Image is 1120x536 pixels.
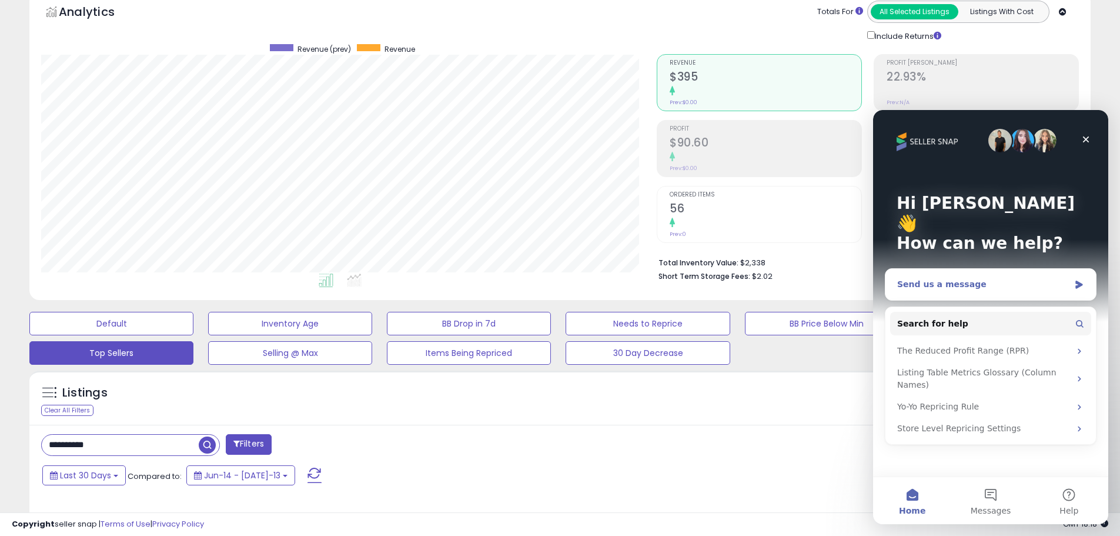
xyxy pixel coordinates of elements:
button: BB Drop in 7d [387,312,551,335]
button: BB Price Below Min [745,312,909,335]
div: Clear All Filters [41,405,93,416]
h5: Analytics [59,4,138,23]
div: Totals For [817,6,863,18]
button: Selling @ Max [208,341,372,365]
button: Filters [226,434,272,455]
button: Default [29,312,193,335]
div: seller snap | | [12,519,204,530]
li: $2,338 [658,255,1070,269]
button: Items Being Repriced [387,341,551,365]
b: Total Inventory Value: [658,258,738,268]
strong: Copyright [12,518,55,530]
a: Privacy Policy [152,518,204,530]
span: Jun-14 - [DATE]-13 [204,470,280,481]
small: Prev: $0.00 [670,165,697,172]
b: Short Term Storage Fees: [658,271,750,281]
h2: $395 [670,70,861,86]
button: Listings With Cost [958,4,1045,19]
h5: Listings [62,385,108,401]
span: Revenue [670,60,861,66]
span: Last 30 Days [60,470,111,481]
h2: $90.60 [670,136,861,152]
div: Include Returns [858,29,955,42]
button: 30 Day Decrease [566,341,730,365]
button: Last 30 Days [42,465,126,485]
a: Terms of Use [101,518,151,530]
button: Jun-14 - [DATE]-13 [186,465,295,485]
h2: 22.93% [887,70,1078,86]
button: Top Sellers [29,341,193,365]
small: Prev: 0 [670,231,686,238]
h2: 56 [670,202,861,218]
button: Inventory Age [208,312,372,335]
span: Revenue [385,44,415,54]
span: Compared to: [128,471,182,482]
span: Profit [670,126,861,132]
span: $2.02 [752,271,773,282]
span: Profit [PERSON_NAME] [887,60,1078,66]
button: All Selected Listings [871,4,958,19]
span: Ordered Items [670,192,861,198]
span: Revenue (prev) [297,44,351,54]
small: Prev: $0.00 [670,99,697,106]
small: Prev: N/A [887,99,910,106]
iframe: Intercom live chat [873,110,1108,524]
button: Needs to Reprice [566,312,730,335]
